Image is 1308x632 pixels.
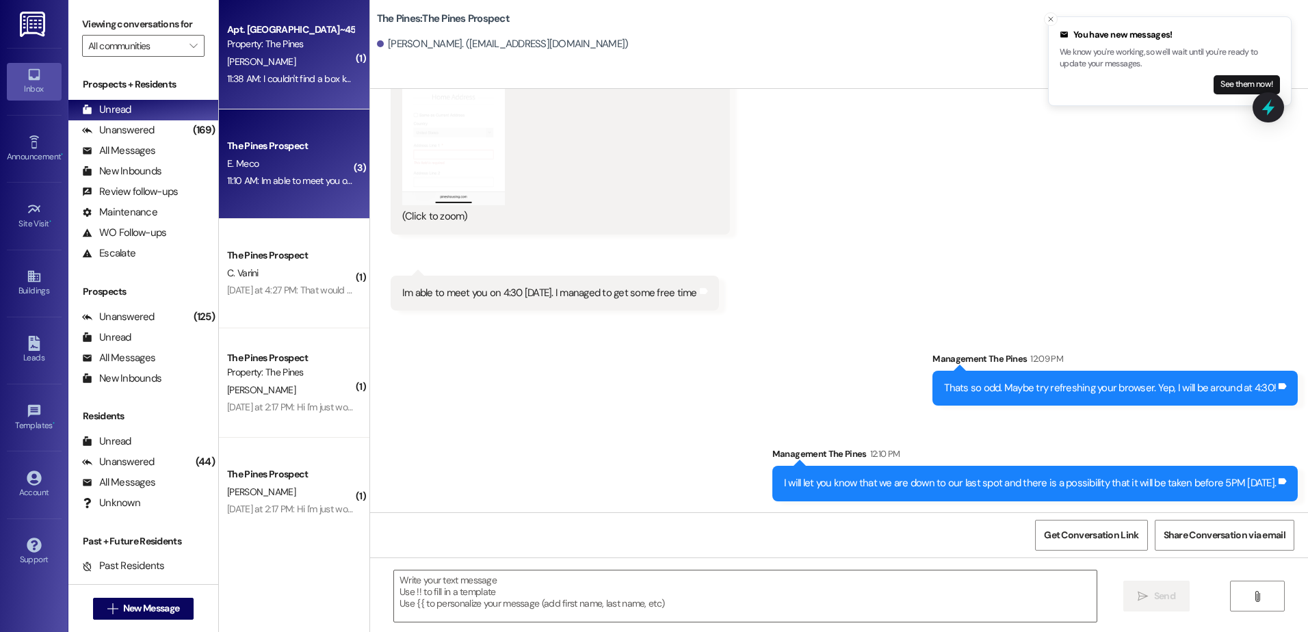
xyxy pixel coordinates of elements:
span: C. Varini [227,267,259,279]
a: Templates • [7,399,62,436]
div: All Messages [82,144,155,158]
button: Close toast [1044,12,1058,26]
div: [PERSON_NAME]. ([EMAIL_ADDRESS][DOMAIN_NAME]) [377,37,629,51]
a: Inbox [7,63,62,100]
div: The Pines Prospect [227,351,354,365]
span: Get Conversation Link [1044,528,1138,542]
div: Unread [82,434,131,449]
div: Unread [82,103,131,117]
img: ResiDesk Logo [20,12,48,37]
div: The Pines Prospect [227,467,354,482]
i:  [1252,591,1262,602]
span: New Message [123,601,179,616]
div: [DATE] at 4:27 PM: That would be great. Thank you! [227,284,428,296]
div: Escalate [82,246,135,261]
div: New Inbounds [82,371,161,386]
span: • [53,419,55,428]
div: (44) [192,451,218,473]
button: Send [1123,581,1190,611]
label: Viewing conversations for [82,14,205,35]
div: New Inbounds [82,164,161,179]
a: Account [7,466,62,503]
span: Share Conversation via email [1164,528,1285,542]
i:  [189,40,197,51]
div: Unanswered [82,123,155,137]
div: (Click to zoom) [402,209,708,224]
div: 11:38 AM: I couldn't find a box key in my mailbox. [227,73,414,85]
div: The Pines Prospect [227,139,354,153]
div: The Pines Prospect [227,248,354,263]
div: Property: The Pines [227,365,354,380]
div: Past + Future Residents [68,534,218,549]
div: (125) [190,306,218,328]
button: New Message [93,598,194,620]
div: Prospects [68,285,218,299]
a: Leads [7,332,62,369]
button: See them now! [1214,75,1280,94]
div: Thats so odd. Maybe try refreshing your browser. Yep, I will be around at 4:30! [944,381,1276,395]
a: Support [7,534,62,570]
div: Apt. [GEOGRAPHIC_DATA]~45~B, 1 The Pines (Men's) South [227,23,354,37]
div: Unknown [82,496,140,510]
div: Unanswered [82,310,155,324]
div: 11:10 AM: Im able to meet you on 4:30 [DATE]. I managed to get some free time [227,174,534,187]
div: Maintenance [82,205,157,220]
i:  [107,603,118,614]
span: [PERSON_NAME] [227,55,296,68]
p: We know you're working, so we'll wait until you're ready to update your messages. [1060,47,1280,70]
button: Get Conversation Link [1035,520,1147,551]
div: You have new messages! [1060,28,1280,42]
div: Management The Pines [932,352,1298,371]
div: [DATE] at 2:17 PM: Hi I'm just wondering when I'll be getting my security deposit back from sprin... [227,401,647,413]
span: Send [1154,589,1175,603]
div: Residents [68,409,218,423]
div: WO Follow-ups [82,226,166,240]
div: All Messages [82,475,155,490]
i:  [1138,591,1148,602]
div: Im able to meet you on 4:30 [DATE]. I managed to get some free time [402,286,697,300]
a: Site Visit • [7,198,62,235]
b: The Pines: The Pines Prospect [377,12,510,26]
div: 12:09 PM [1027,352,1063,366]
div: Review follow-ups [82,185,178,199]
span: E. Meco [227,157,259,170]
div: Property: The Pines [227,37,354,51]
input: All communities [88,35,183,57]
div: Prospects + Residents [68,77,218,92]
div: I will let you know that we are down to our last spot and there is a possibility that it will be ... [784,476,1276,490]
span: [PERSON_NAME] [227,486,296,498]
div: 12:10 PM [867,447,900,461]
a: Buildings [7,265,62,302]
div: Unanswered [82,455,155,469]
button: Share Conversation via email [1155,520,1294,551]
div: [DATE] at 2:17 PM: Hi I'm just wondering when I'll be getting my security deposit back from sprin... [227,503,647,515]
span: [PERSON_NAME] [227,384,296,396]
div: Unread [82,330,131,345]
div: Management The Pines [772,447,1298,466]
span: • [49,217,51,226]
div: All Messages [82,351,155,365]
div: Past Residents [82,559,165,573]
div: (169) [189,120,218,141]
span: • [61,150,63,159]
